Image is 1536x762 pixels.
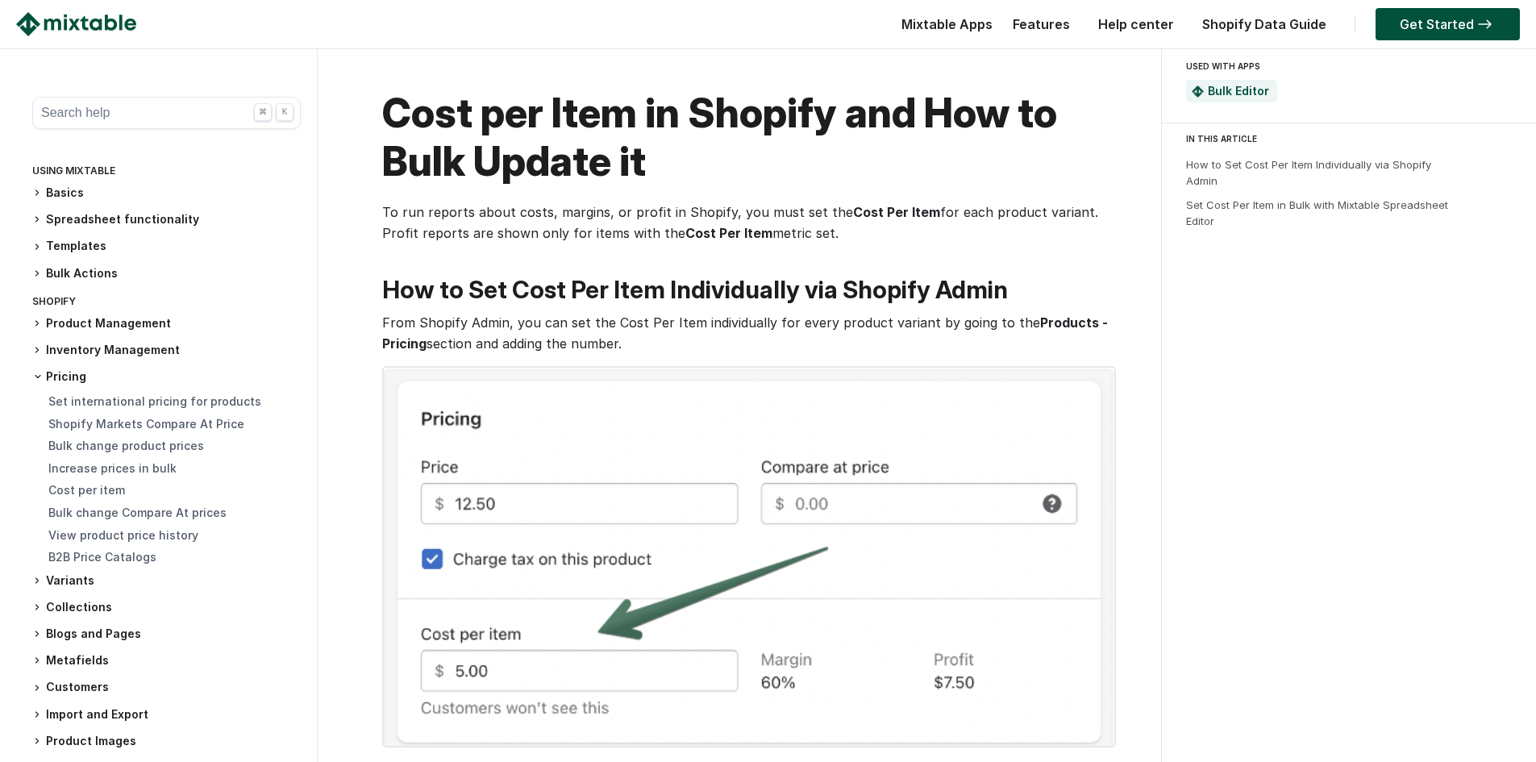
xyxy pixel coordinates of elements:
h3: Product Images [32,733,301,750]
h3: Blogs and Pages [32,626,301,643]
div: ⌘ [254,103,272,121]
h3: Inventory Management [32,342,301,359]
h3: Basics [32,185,301,202]
h3: Variants [32,573,301,589]
button: Search help ⌘ K [32,97,301,129]
h3: Bulk Actions [32,265,301,282]
h2: How to Set Cost Per Item Individually via Shopify Admin [382,276,1113,304]
p: To run reports about costs, margins, or profit in Shopify, you must set the for each product vari... [382,202,1113,244]
strong: Cost Per Item [853,204,940,220]
div: K [276,103,293,121]
a: Bulk change product prices [48,439,204,452]
h3: Collections [32,599,301,616]
img: Mixtable logo [16,12,136,36]
a: Bulk Editor [1208,84,1269,98]
strong: Cost Per Item [685,225,772,241]
p: From Shopify Admin, you can set the Cost Per Item individually for every product variant by going... [382,312,1113,354]
h3: Import and Export [32,706,301,723]
a: Set international pricing for products [48,394,261,408]
img: Manage Shopify inventory and profitability with cost per item in Mixtable spreadsheet [382,366,1116,747]
h3: Metafields [32,652,301,669]
h3: Pricing [32,369,301,385]
a: Features [1005,16,1078,32]
a: B2B Price Catalogs [48,550,156,564]
h3: Templates [32,238,301,255]
h3: Product Management [32,315,301,332]
a: View product price history [48,528,198,542]
img: arrow-right.svg [1474,19,1496,29]
div: Using Mixtable [32,161,301,185]
a: Shopify Markets Compare At Price [48,417,244,431]
a: Set Cost Per Item in Bulk with Mixtable Spreadsheet Editor [1186,198,1448,227]
h3: Spreadsheet functionality [32,211,301,228]
a: How to Set Cost Per Item Individually via Shopify Admin [1186,158,1431,187]
a: Get Started [1376,8,1520,40]
div: IN THIS ARTICLE [1186,131,1521,146]
a: Help center [1090,16,1182,32]
a: Cost per item [48,483,125,497]
div: Mixtable Apps [893,12,993,44]
h1: Cost per Item in Shopify and How to Bulk Update it [382,89,1113,185]
a: Increase prices in bulk [48,461,177,475]
h3: Customers [32,679,301,696]
a: Shopify Data Guide [1194,16,1334,32]
div: USED WITH APPS [1186,56,1505,76]
div: Shopify [32,292,301,315]
a: Bulk change Compare At prices [48,506,227,519]
img: Mixtable Spreadsheet Bulk Editor App [1192,85,1204,98]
